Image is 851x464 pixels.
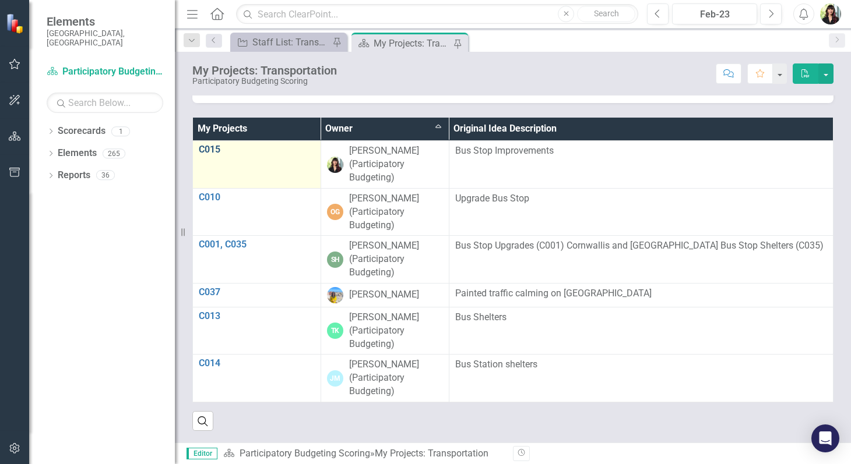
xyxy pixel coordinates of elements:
td: Double-Click to Edit [449,141,833,189]
div: [PERSON_NAME] (Participatory Budgeting) [349,239,443,279]
span: Editor [187,448,217,459]
input: Search Below... [47,93,163,113]
a: C015 [199,144,315,155]
a: Participatory Budgeting Scoring [47,65,163,79]
div: Feb-23 [676,8,753,22]
span: Elements [47,15,163,29]
span: Search [594,9,619,18]
td: Double-Click to Edit [321,188,449,236]
td: Double-Click to Edit Right Click for Context Menu [193,188,321,236]
td: Double-Click to Edit Right Click for Context Menu [193,307,321,355]
td: Double-Click to Edit [449,188,833,236]
span: Bus Station shelters [455,359,537,370]
div: [PERSON_NAME] [349,288,419,302]
img: Yvette Jackson [327,287,343,303]
span: Bus Stop Upgrades (C001) Cornwallis and [GEOGRAPHIC_DATA] Bus Stop Shelters (C035) [455,240,824,251]
span: Bus Shelters [455,311,507,323]
span: Painted traffic calming on [GEOGRAPHIC_DATA] [455,288,652,299]
td: Double-Click to Edit [321,307,449,355]
div: My Projects: Transportation [192,64,337,77]
td: Double-Click to Edit Right Click for Context Menu [193,283,321,307]
a: Participatory Budgeting Scoring [240,448,370,459]
div: [PERSON_NAME] (Participatory Budgeting) [349,144,443,185]
button: Search [577,6,635,22]
div: » [223,447,504,461]
a: Staff List: Transportation [233,35,329,49]
td: Double-Click to Edit [449,355,833,402]
div: TK [327,323,343,339]
a: Elements [58,147,97,160]
div: [PERSON_NAME] (Participatory Budgeting) [349,311,443,351]
td: Double-Click to Edit [321,283,449,307]
td: Double-Click to Edit Right Click for Context Menu [193,141,321,189]
div: OG [327,204,343,220]
div: JM [327,370,343,387]
td: Double-Click to Edit [321,141,449,189]
div: My Projects: Transportation [374,36,451,51]
img: ClearPoint Strategy [6,13,26,34]
div: 265 [103,148,125,158]
a: C013 [199,311,315,321]
a: C001, C035 [199,239,315,250]
span: Bus Stop Improvements [455,145,554,156]
td: Double-Click to Edit [449,236,833,284]
div: 1 [111,126,130,136]
div: [PERSON_NAME] (Participatory Budgeting) [349,358,443,398]
small: [GEOGRAPHIC_DATA], [GEOGRAPHIC_DATA] [47,29,163,48]
img: Amanda Connell [820,3,841,24]
div: Open Intercom Messenger [811,424,839,452]
div: SH [327,252,343,268]
div: My Projects: Transportation [375,448,488,459]
button: Feb-23 [672,3,757,24]
a: Reports [58,169,90,182]
span: Upgrade Bus Stop [455,193,529,204]
a: C014 [199,358,315,369]
td: Double-Click to Edit [449,283,833,307]
a: Scorecards [58,125,106,138]
td: Double-Click to Edit [321,236,449,284]
a: C037 [199,287,315,297]
td: Double-Click to Edit Right Click for Context Menu [193,236,321,284]
div: 36 [96,171,115,180]
td: Double-Click to Edit Right Click for Context Menu [193,355,321,402]
td: Double-Click to Edit [321,355,449,402]
div: [PERSON_NAME] (Participatory Budgeting) [349,192,443,232]
input: Search ClearPoint... [236,4,638,24]
img: Amanda Connell [327,157,343,173]
div: Participatory Budgeting Scoring [192,77,337,86]
a: C010 [199,192,315,203]
td: Double-Click to Edit [449,307,833,355]
div: Staff List: Transportation [252,35,329,49]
